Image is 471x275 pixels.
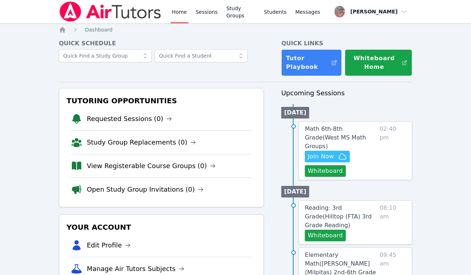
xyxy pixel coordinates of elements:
span: Messages [295,8,320,16]
a: Math 6th-8th Grade(West MS Math Groups) [305,125,377,151]
h3: Tutoring Opportunities [65,94,258,107]
a: Manage Air Tutors Subjects [87,264,184,274]
li: [DATE] [281,107,309,118]
h4: Quick Schedule [59,39,264,48]
input: Quick Find a Student [155,49,247,62]
a: Open Study Group Invitations (0) [87,184,204,195]
img: Air Tutors [59,1,161,22]
a: Tutor Playbook [281,49,342,76]
h3: Your Account [65,221,258,234]
span: Dashboard [85,27,112,33]
span: 08:10 am [380,204,406,241]
a: Reading: 3rd Grade(Hilltop (FTA) 3rd Grade Reading) [305,204,377,230]
span: Join Now [308,152,334,161]
a: Edit Profile [87,240,131,250]
span: Math 6th-8th Grade ( West MS Math Groups ) [305,125,366,150]
nav: Breadcrumb [59,26,412,33]
li: [DATE] [281,186,309,197]
a: View Registerable Course Groups (0) [87,161,216,171]
a: Requested Sessions (0) [87,114,172,124]
button: Whiteboard [305,230,346,241]
span: Reading: 3rd Grade ( Hilltop (FTA) 3rd Grade Reading ) [305,204,372,229]
span: 02:40 pm [380,125,406,177]
button: Whiteboard Home [345,49,412,76]
h3: Upcoming Sessions [281,88,412,98]
h4: Quick Links [281,39,412,48]
a: Study Group Replacements (0) [87,137,196,147]
button: Join Now [305,151,350,162]
input: Quick Find a Study Group [59,49,152,62]
button: Whiteboard [305,165,346,177]
a: Dashboard [85,26,112,33]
